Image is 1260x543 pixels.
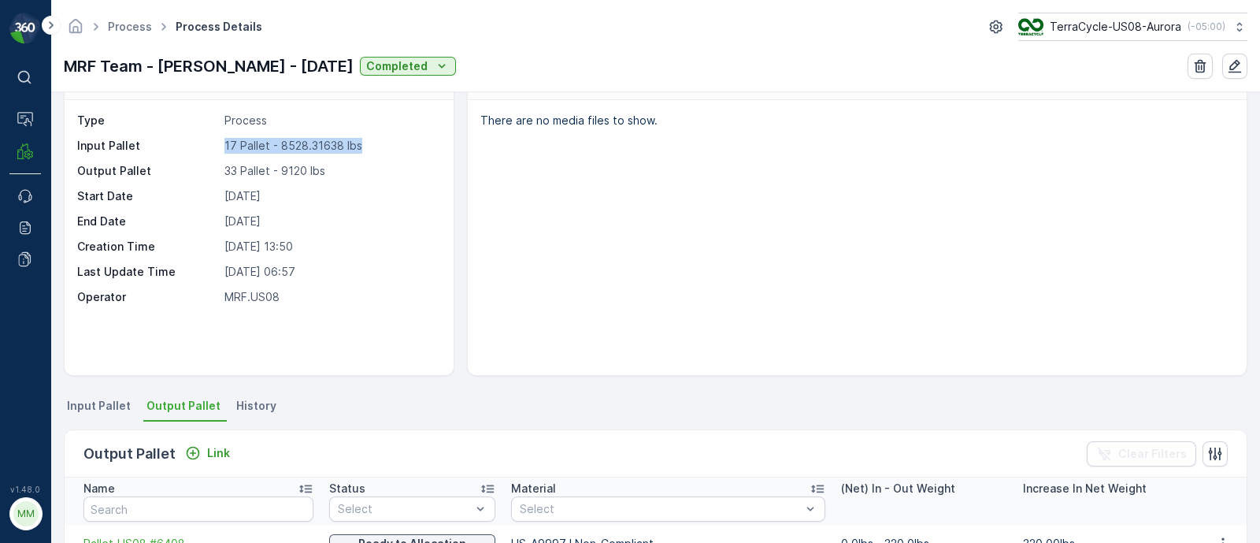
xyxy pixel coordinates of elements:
[179,444,236,463] button: Link
[329,481,365,497] p: Status
[77,163,218,179] p: Output Pallet
[1118,446,1187,462] p: Clear Filters
[520,501,801,517] p: Select
[77,264,218,280] p: Last Update Time
[9,13,41,44] img: logo
[1018,18,1043,35] img: image_ci7OI47.png
[83,443,176,465] p: Output Pallet
[172,19,265,35] span: Process Details
[64,54,354,78] p: MRF Team - [PERSON_NAME] - [DATE]
[83,497,313,522] input: Search
[13,501,39,526] div: MM
[67,24,84,37] a: Homepage
[77,138,218,154] p: Input Pallet
[9,485,41,494] span: v 1.48.0
[224,264,436,280] p: [DATE] 06:57
[366,58,428,74] p: Completed
[224,138,436,154] p: 17 Pallet - 8528.31638 lbs
[83,481,115,497] p: Name
[480,113,1230,128] p: There are no media files to show.
[224,163,436,179] p: 33 Pallet - 9120 lbs
[1050,19,1181,35] p: TerraCycle-US08-Aurora
[67,398,131,414] span: Input Pallet
[224,289,436,305] p: MRF.US08
[360,57,456,76] button: Completed
[1087,441,1196,467] button: Clear Filters
[1023,481,1147,497] p: Increase In Net Weight
[224,113,436,128] p: Process
[9,497,41,530] button: MM
[207,445,230,461] p: Link
[224,188,436,204] p: [DATE]
[77,239,218,255] p: Creation Time
[77,113,218,128] p: Type
[108,20,152,33] a: Process
[841,481,955,497] p: (Net) In - Out Weight
[146,398,220,414] span: Output Pallet
[1018,13,1247,41] button: TerraCycle-US08-Aurora(-05:00)
[236,398,276,414] span: History
[1188,20,1225,33] p: ( -05:00 )
[511,481,556,497] p: Material
[338,501,471,517] p: Select
[77,214,218,229] p: End Date
[224,214,436,229] p: [DATE]
[77,188,218,204] p: Start Date
[224,239,436,255] p: [DATE] 13:50
[77,289,218,305] p: Operator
